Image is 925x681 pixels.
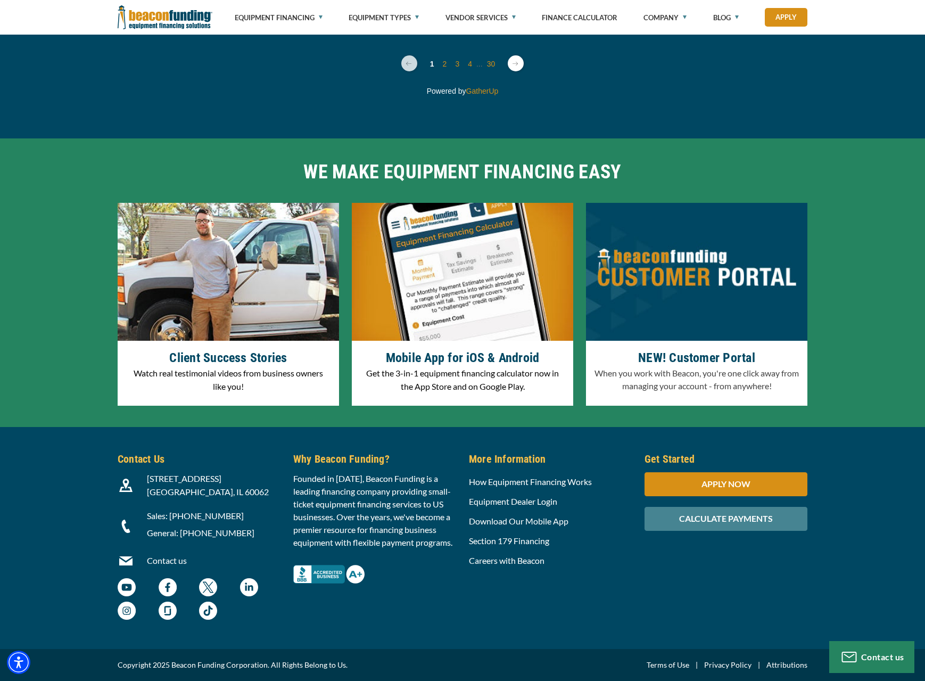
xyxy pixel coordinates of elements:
h5: More Information [469,451,632,467]
h4: Mobile App for iOS & Android [360,349,565,367]
img: Beacon Funding TikTok [199,602,217,620]
span: ... [476,60,483,68]
a: Change page to 30 [487,60,495,68]
span: Copyright 2025 Beacon Funding Corporation. All Rights Belong to Us. [118,659,348,671]
span: Get the 3-in-1 equipment financing calculator now in the App Store and on Google Play. [366,368,559,391]
h2: WE MAKE EQUIPMENT FINANCING EASY [118,160,807,184]
a: Previous page [401,55,417,71]
a: Careers with Beacon [469,555,544,565]
p: When you work with Beacon, you're one click away from managing your account - from anywhere! [594,367,799,392]
a: Change page to 2 [443,60,447,68]
a: Beacon Funding Glassdoor - open in a new tab [159,607,177,617]
h4: Client Success Stories [126,349,331,367]
button: Contact us [829,641,914,673]
img: customer portal [586,203,807,341]
div: Accessibility Menu [7,651,30,674]
img: Beacon Funding YouTube Channel [118,578,136,596]
p: Founded in [DATE], Beacon Funding is a leading financing company providing small-ticket equipment... [293,472,456,549]
img: Beacon Funding LinkedIn [240,578,258,596]
img: Instant Estimates Online Calculator Phone [352,203,573,341]
img: Beacon Funding twitter [199,578,217,596]
a: Equipment Dealer Login [469,496,557,506]
p: Sales: [PHONE_NUMBER] [147,510,280,522]
a: Terms of Use [647,659,689,671]
span: Watch real testimonial videos from business owners like you! [134,368,323,391]
a: Beacon Funding twitter - open in a new tab [199,584,217,594]
a: Change page to 3 [455,60,459,68]
a: Beacon Funding LinkedIn - open in a new tab [240,584,258,594]
a: Contact us [147,555,187,565]
a: APPLY NOW [645,479,807,489]
a: Beacon Funding TikTok - open in a new tab [199,607,217,617]
img: Beacon Funding Email Contact Icon [119,554,133,568]
img: Better Business Bureau Complaint Free A+ Rating [293,565,365,584]
a: Beacon Funding YouTube Channel - open in a new tab [118,584,136,594]
a: Next page [508,55,524,71]
img: Beacon Funding Glassdoor [159,602,177,620]
img: Beacon Funding Phone [119,520,133,533]
a: Change page to 1 [430,60,434,68]
a: CALCULATE PAYMENTS [645,513,807,523]
a: Better Business Bureau Complaint Free A+ Rating - open in a new tab [293,562,365,572]
a: Beacon Funding Facebook - open in a new tab [159,584,177,594]
p: Powered by [27,87,898,95]
h5: Contact Us [118,451,280,467]
a: GatherUp [466,87,499,95]
a: Apply [765,8,807,27]
div: APPLY NOW [645,472,807,496]
span: | [751,659,766,671]
a: How Equipment Financing Works [469,477,592,487]
a: Attributions [766,659,807,671]
img: Beacon Funding Instagram [118,602,136,620]
a: Beacon Funding Instagram - open in a new tab [118,607,136,617]
a: Change page to 4 [468,60,472,68]
div: CALCULATE PAYMENTS [645,507,807,531]
img: Beacon Funding location [119,479,133,492]
a: Privacy Policy [704,659,751,671]
img: Beacon Funding Facebook [159,578,177,596]
a: Section 179 Financing [469,536,549,546]
h5: Why Beacon Funding? [293,451,456,467]
span: Contact us [861,652,904,662]
span: [STREET_ADDRESS] [GEOGRAPHIC_DATA], IL 60062 [147,473,269,497]
p: General: [PHONE_NUMBER] [147,527,280,539]
h5: Get Started [645,451,807,467]
span: | [689,659,704,671]
a: Download Our Mobile App [469,516,568,526]
img: Video of customer who is a tow truck driver in front of his tow truck smiling [118,203,339,341]
h4: NEW! Customer Portal [594,349,799,367]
